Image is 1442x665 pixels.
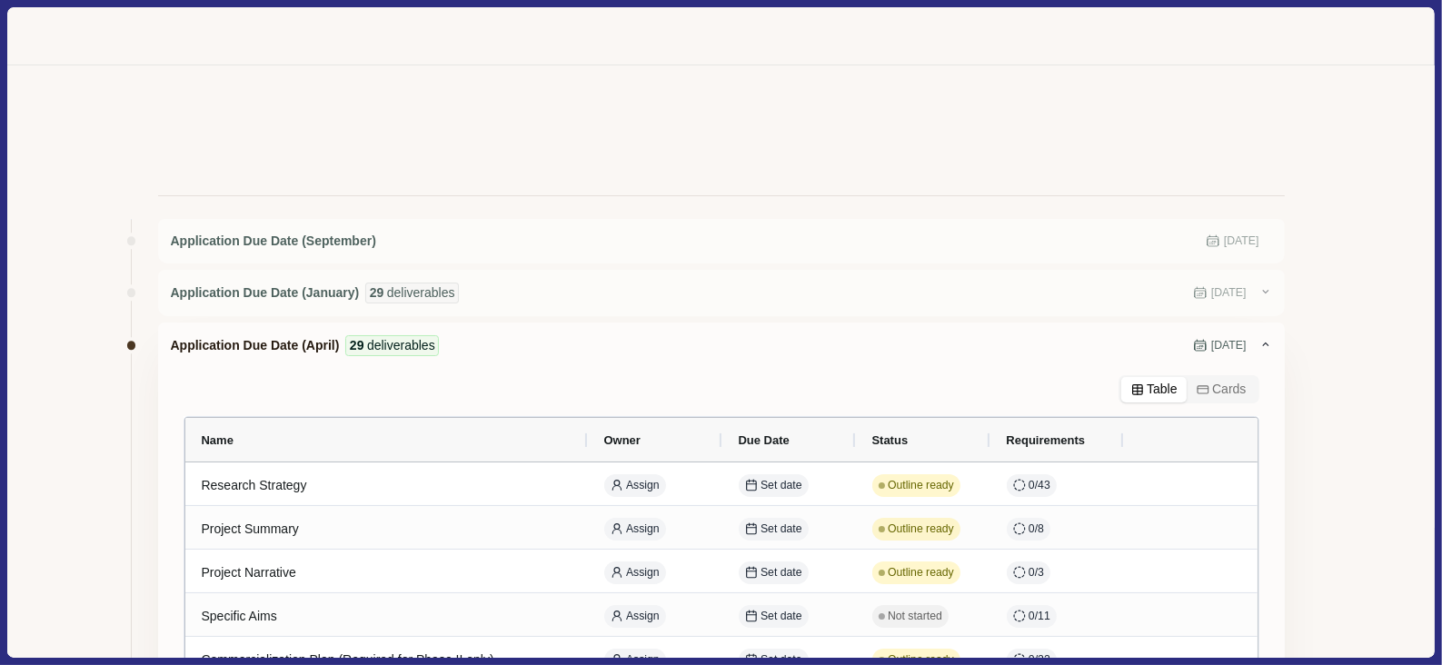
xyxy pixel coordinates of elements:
[202,555,572,591] div: Project Narrative
[888,521,954,538] span: Outline ready
[1211,338,1247,354] span: [DATE]
[604,561,666,584] button: Assign
[739,518,809,541] button: Set date
[171,283,360,303] span: Application Due Date (January)
[761,565,802,581] span: Set date
[604,474,666,497] button: Assign
[202,468,572,503] div: Research Strategy
[739,605,809,628] button: Set date
[1121,377,1187,402] button: Table
[1029,521,1044,538] span: 0 / 8
[604,518,666,541] button: Assign
[1029,478,1050,494] span: 0 / 43
[171,232,376,251] span: Application Due Date (September)
[761,609,802,625] span: Set date
[626,565,660,581] span: Assign
[1187,377,1256,402] button: Cards
[202,599,572,634] div: Specific Aims
[888,565,954,581] span: Outline ready
[1007,433,1086,447] span: Requirements
[604,433,641,447] span: Owner
[626,478,660,494] span: Assign
[626,609,660,625] span: Assign
[202,433,234,447] span: Name
[761,478,802,494] span: Set date
[739,561,809,584] button: Set date
[1211,285,1247,302] span: [DATE]
[1224,233,1259,250] span: [DATE]
[387,283,455,303] span: deliverables
[171,336,340,355] span: Application Due Date (April)
[761,521,802,538] span: Set date
[604,605,666,628] button: Assign
[872,433,909,447] span: Status
[202,511,572,547] div: Project Summary
[350,336,364,355] span: 29
[739,474,809,497] button: Set date
[370,283,384,303] span: 29
[888,609,942,625] span: Not started
[626,521,660,538] span: Assign
[1029,565,1044,581] span: 0 / 3
[888,478,954,494] span: Outline ready
[367,336,435,355] span: deliverables
[739,433,790,447] span: Due Date
[1029,609,1050,625] span: 0 / 11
